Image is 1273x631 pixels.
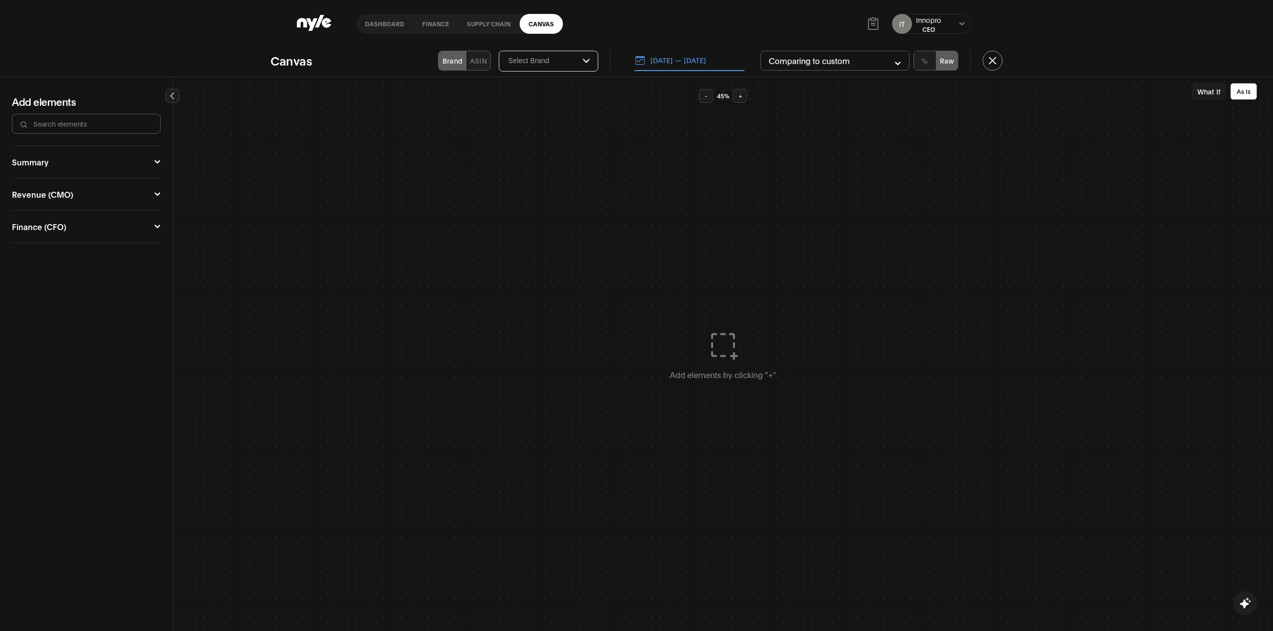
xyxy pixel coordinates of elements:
button: Raw [936,51,958,70]
button: Comparing to custom [760,51,909,71]
h3: Add elements [12,95,161,108]
button: IT [892,14,912,34]
h2: Canvas [271,53,312,68]
button: Revenue (CMO) [12,190,161,198]
button: % [914,51,936,70]
img: Calendar [635,55,645,66]
button: - [699,89,713,103]
button: Finance (CFO) [12,223,161,231]
div: Finance (CFO) [12,223,66,231]
div: Innopro [916,15,941,25]
a: Canvas [520,14,563,34]
a: Dashboard [356,14,413,34]
a: finance [413,14,458,34]
div: CEO [916,25,941,33]
button: Brand [439,51,466,70]
button: What If [1191,83,1226,100]
div: Summary [12,158,49,166]
button: As Is [1230,83,1257,100]
span: Add elements by clicking “+” [670,369,776,380]
span: 45 % [717,92,729,100]
a: Supply chain [458,14,520,34]
button: [DATE] — [DATE] [635,50,744,71]
button: Summary [12,158,161,166]
button: + [733,89,747,103]
button: InnoproCEO [916,15,941,33]
input: Select Brand [507,57,583,66]
button: ASIN [466,51,490,70]
input: Search elements [32,118,152,129]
